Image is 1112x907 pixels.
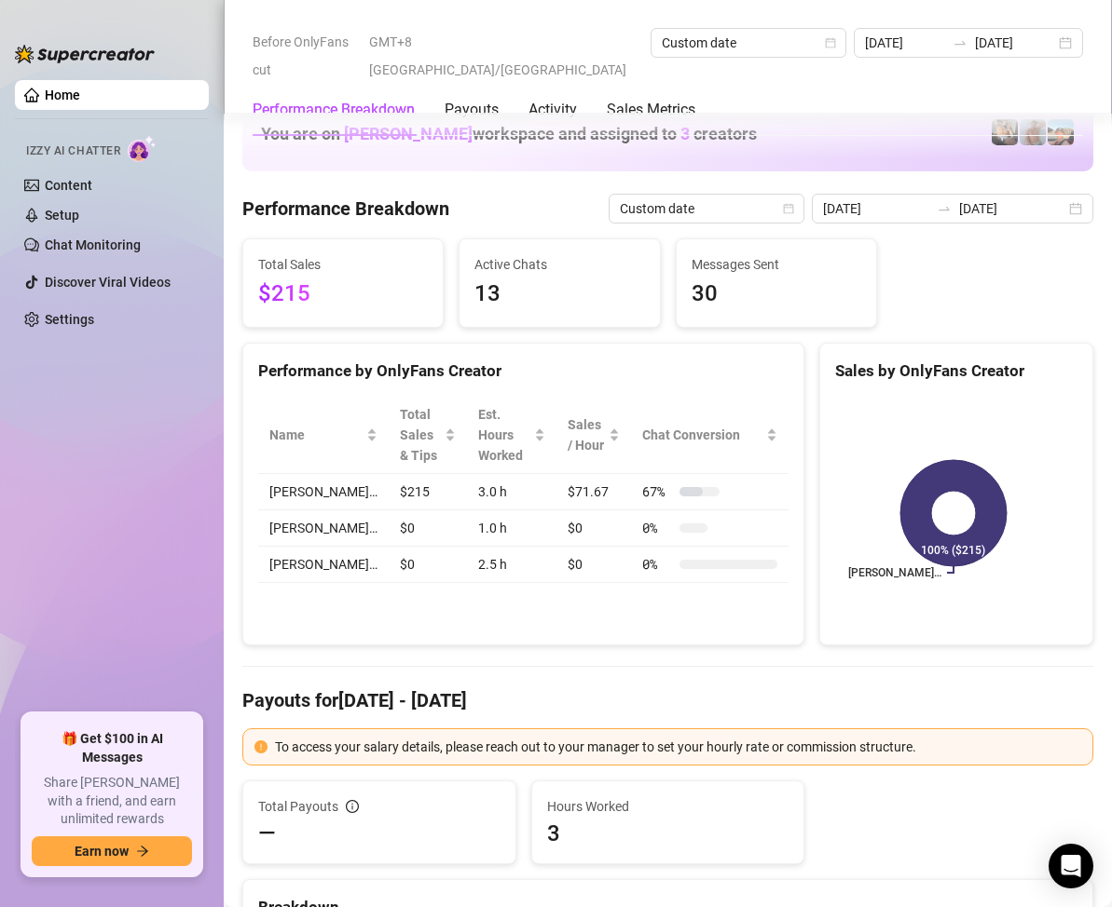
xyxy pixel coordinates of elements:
[467,474,556,510] td: 3.0 h
[865,33,945,53] input: Start date
[631,397,789,474] th: Chat Conversion
[32,774,192,829] span: Share [PERSON_NAME] with a friend, and earn unlimited rewards
[692,254,861,275] span: Messages Sent
[474,254,644,275] span: Active Chats
[474,277,644,312] span: 13
[953,35,968,50] span: swap-right
[26,142,120,160] span: Izzy AI Chatter
[953,35,968,50] span: to
[568,414,606,455] span: Sales / Hour
[369,28,639,84] span: GMT+8 [GEOGRAPHIC_DATA]/[GEOGRAPHIC_DATA]
[258,510,389,547] td: [PERSON_NAME]…
[959,198,1065,219] input: End date
[467,510,556,547] td: 1.0 h
[258,474,389,510] td: [PERSON_NAME]…
[607,99,695,121] div: Sales Metrics
[389,547,467,583] td: $0
[848,566,941,579] text: [PERSON_NAME]…
[258,277,428,312] span: $215
[823,198,929,219] input: Start date
[242,687,1093,713] h4: Payouts for [DATE] - [DATE]
[45,178,92,193] a: Content
[556,510,632,547] td: $0
[642,554,672,575] span: 0 %
[45,312,94,327] a: Settings
[15,45,155,63] img: logo-BBDzfeDw.svg
[642,425,762,445] span: Chat Conversion
[258,359,789,384] div: Performance by OnlyFans Creator
[45,208,79,223] a: Setup
[692,277,861,312] span: 30
[1049,844,1093,888] div: Open Intercom Messenger
[478,404,529,466] div: Est. Hours Worked
[258,397,389,474] th: Name
[529,99,577,121] div: Activity
[937,201,952,216] span: to
[258,796,338,817] span: Total Payouts
[128,135,157,162] img: AI Chatter
[275,737,1081,757] div: To access your salary details, please reach out to your manager to set your hourly rate or commis...
[253,28,358,84] span: Before OnlyFans cut
[783,203,794,214] span: calendar
[547,819,789,848] span: 3
[825,37,836,48] span: calendar
[258,547,389,583] td: [PERSON_NAME]…
[389,510,467,547] td: $0
[258,254,428,275] span: Total Sales
[556,547,632,583] td: $0
[45,237,141,252] a: Chat Monitoring
[136,845,149,858] span: arrow-right
[32,730,192,766] span: 🎁 Get $100 in AI Messages
[389,397,467,474] th: Total Sales & Tips
[937,201,952,216] span: swap-right
[642,481,672,502] span: 67 %
[258,819,276,848] span: —
[467,547,556,583] td: 2.5 h
[547,796,789,817] span: Hours Worked
[400,404,441,466] span: Total Sales & Tips
[445,99,499,121] div: Payouts
[253,99,415,121] div: Performance Breakdown
[556,397,632,474] th: Sales / Hour
[45,275,171,290] a: Discover Viral Videos
[620,195,793,223] span: Custom date
[346,800,359,813] span: info-circle
[45,88,80,102] a: Home
[269,425,363,445] span: Name
[835,359,1078,384] div: Sales by OnlyFans Creator
[254,740,268,753] span: exclamation-circle
[389,474,467,510] td: $215
[32,836,192,866] button: Earn nowarrow-right
[975,33,1055,53] input: End date
[75,844,129,859] span: Earn now
[556,474,632,510] td: $71.67
[242,196,449,222] h4: Performance Breakdown
[662,29,835,57] span: Custom date
[642,518,672,538] span: 0 %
